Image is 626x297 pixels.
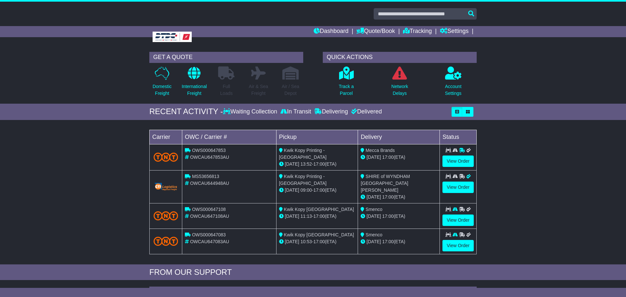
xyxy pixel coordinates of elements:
[361,174,410,193] span: SHIRE of WYNDHAM [GEOGRAPHIC_DATA][PERSON_NAME]
[442,215,474,226] a: View Order
[181,66,207,100] a: InternationalFreight
[284,207,354,212] span: Kwik Kopy [GEOGRAPHIC_DATA]
[285,187,299,193] span: [DATE]
[442,182,474,193] a: View Order
[285,239,299,244] span: [DATE]
[366,239,381,244] span: [DATE]
[445,83,462,97] p: Account Settings
[149,107,223,116] div: RECENT ACTIVITY -
[192,174,219,179] span: MS53656813
[365,207,382,212] span: Smenco
[361,194,437,200] div: (ETA)
[190,239,229,244] span: OWCAU647083AU
[442,156,474,167] a: View Order
[154,153,178,161] img: TNT_Domestic.png
[440,130,477,144] td: Status
[358,130,440,144] td: Delivery
[313,239,325,244] span: 17:00
[361,238,437,245] div: (ETA)
[192,232,226,237] span: OWS000647083
[445,66,462,100] a: AccountSettings
[284,232,354,237] span: Kwik Kopy [GEOGRAPHIC_DATA]
[382,239,394,244] span: 17:00
[382,214,394,219] span: 17:00
[366,155,381,160] span: [DATE]
[154,211,178,220] img: TNT_Domestic.png
[361,213,437,220] div: (ETA)
[285,161,299,167] span: [DATE]
[313,187,325,193] span: 17:00
[301,187,312,193] span: 09:00
[313,161,325,167] span: 17:00
[365,148,395,153] span: Mecca Brands
[391,66,408,100] a: NetworkDelays
[366,194,381,200] span: [DATE]
[339,83,354,97] p: Track a Parcel
[361,154,437,161] div: (ETA)
[276,130,358,144] td: Pickup
[249,83,268,97] p: Air & Sea Freight
[153,83,171,97] p: Domestic Freight
[338,66,354,100] a: Track aParcel
[391,83,408,97] p: Network Delays
[356,26,395,37] a: Quote/Book
[279,213,355,220] div: - (ETA)
[301,214,312,219] span: 11:13
[182,83,207,97] p: International Freight
[350,108,382,115] div: Delivered
[313,108,350,115] div: Delivering
[223,108,279,115] div: Waiting Collection
[279,148,327,160] span: Kwik Kopy Printing - [GEOGRAPHIC_DATA]
[150,130,182,144] td: Carrier
[279,108,313,115] div: In Transit
[382,155,394,160] span: 17:00
[152,66,172,100] a: DomesticFreight
[301,239,312,244] span: 10:53
[190,155,229,160] span: OWCAU647853AU
[323,52,477,63] div: QUICK ACTIONS
[192,207,226,212] span: OWS000647108
[382,194,394,200] span: 17:00
[190,181,229,186] span: OWCAU644948AU
[279,161,355,168] div: - (ETA)
[182,130,276,144] td: OWC / Carrier #
[366,214,381,219] span: [DATE]
[149,52,303,63] div: GET A QUOTE
[314,26,349,37] a: Dashboard
[440,26,469,37] a: Settings
[154,182,178,191] img: GetCarrierServiceLogo
[218,83,234,97] p: Full Loads
[301,161,312,167] span: 13:52
[190,214,229,219] span: OWCAU647108AU
[279,174,327,186] span: Kwik Kopy Printing - [GEOGRAPHIC_DATA]
[154,237,178,245] img: TNT_Domestic.png
[365,232,382,237] span: Smenco
[403,26,432,37] a: Tracking
[279,238,355,245] div: - (ETA)
[442,240,474,251] a: View Order
[313,214,325,219] span: 17:00
[192,148,226,153] span: OWS000647853
[149,268,477,277] div: FROM OUR SUPPORT
[282,83,299,97] p: Air / Sea Depot
[285,214,299,219] span: [DATE]
[279,187,355,194] div: - (ETA)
